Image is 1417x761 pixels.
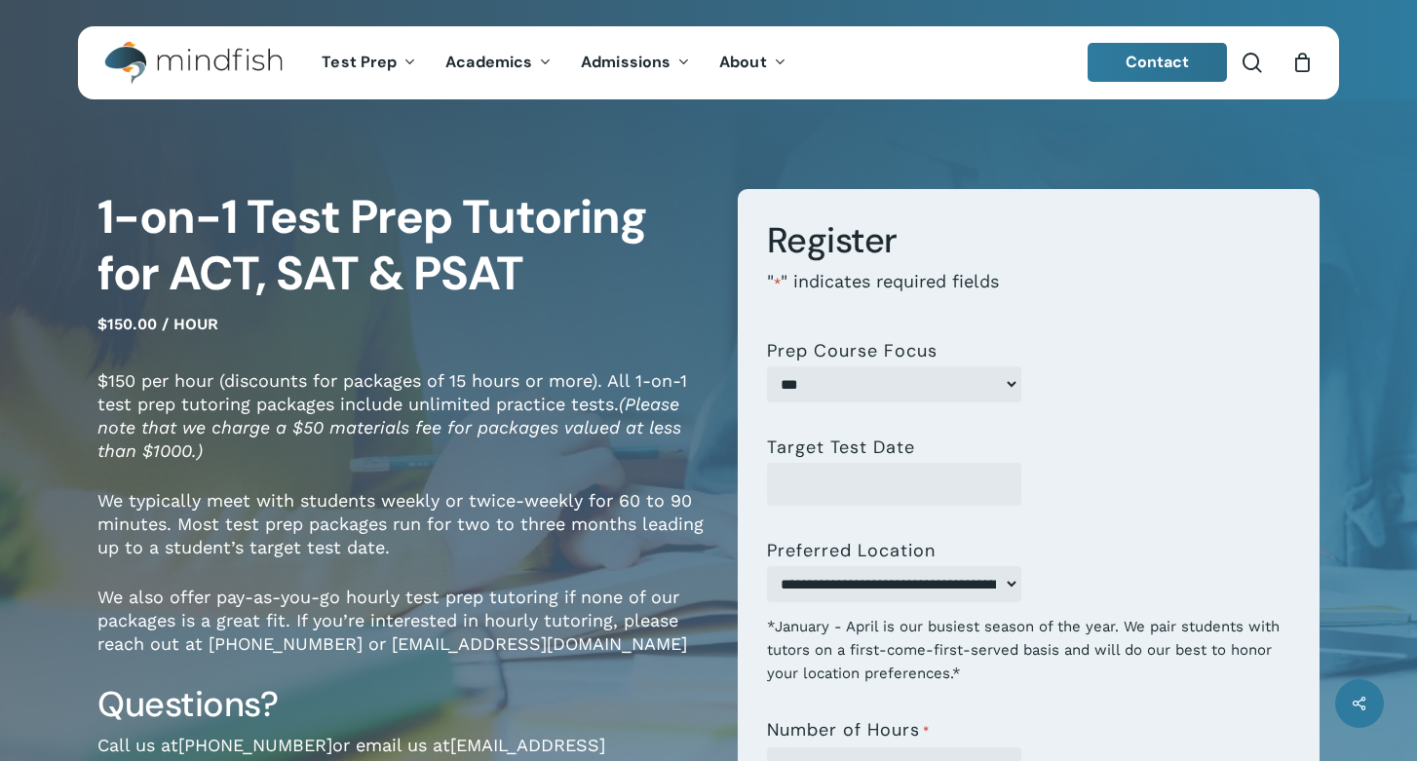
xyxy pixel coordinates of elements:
[705,55,801,71] a: About
[97,369,708,489] p: $150 per hour (discounts for packages of 15 hours or more). All 1-on-1 test prep tutoring package...
[767,218,1290,263] h3: Register
[97,489,708,586] p: We typically meet with students weekly or twice-weekly for 60 to 90 minutes. Most test prep packa...
[767,341,938,361] label: Prep Course Focus
[445,52,532,72] span: Academics
[307,26,800,99] nav: Main Menu
[1088,43,1228,82] a: Contact
[767,541,936,560] label: Preferred Location
[97,586,708,682] p: We also offer pay-as-you-go hourly test prep tutoring if none of our packages is a great fit. If ...
[566,55,705,71] a: Admissions
[431,55,566,71] a: Academics
[178,735,332,755] a: [PHONE_NUMBER]
[767,720,930,742] label: Number of Hours
[767,438,915,457] label: Target Test Date
[767,270,1290,322] p: " " indicates required fields
[97,682,708,727] h3: Questions?
[97,315,218,333] span: $150.00 / hour
[767,602,1290,685] div: *January - April is our busiest season of the year. We pair students with tutors on a first-come-...
[307,55,431,71] a: Test Prep
[78,26,1339,99] header: Main Menu
[322,52,397,72] span: Test Prep
[97,189,708,302] h1: 1-on-1 Test Prep Tutoring for ACT, SAT & PSAT
[97,394,681,461] em: (Please note that we charge a $50 materials fee for packages valued at less than $1000.)
[1126,52,1190,72] span: Contact
[581,52,670,72] span: Admissions
[719,52,767,72] span: About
